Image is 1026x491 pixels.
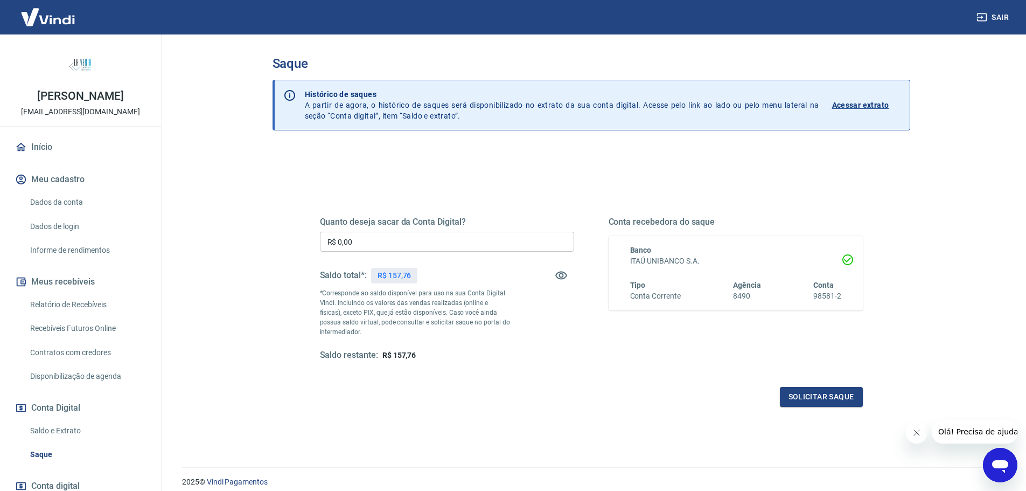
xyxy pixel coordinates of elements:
button: Solicitar saque [780,387,863,407]
button: Conta Digital [13,396,148,420]
h6: ITAÚ UNIBANCO S.A. [630,255,841,267]
span: R$ 157,76 [382,351,416,359]
a: Saque [26,444,148,466]
p: A partir de agora, o histórico de saques será disponibilizado no extrato da sua conta digital. Ac... [305,89,819,121]
a: Dados da conta [26,191,148,213]
iframe: Botão para abrir a janela de mensagens [983,448,1017,482]
h3: Saque [273,56,910,71]
p: Acessar extrato [832,100,889,110]
p: [PERSON_NAME] [37,91,123,102]
a: Relatório de Recebíveis [26,294,148,316]
a: Recebíveis Futuros Online [26,317,148,340]
h6: 98581-2 [813,291,841,302]
a: Informe de rendimentos [26,239,148,261]
p: *Corresponde ao saldo disponível para uso na sua Conta Digital Vindi. Incluindo os valores das ve... [320,288,511,337]
a: Contratos com credores [26,342,148,364]
p: Histórico de saques [305,89,819,100]
h6: 8490 [733,291,761,302]
h6: Conta Corrente [630,291,681,302]
h5: Quanto deseja sacar da Conta Digital? [320,217,574,227]
img: abd24a81-6271-4b31-a316-a04d4badab3b.jpeg [59,43,102,86]
button: Meu cadastro [13,168,148,191]
a: Saldo e Extrato [26,420,148,442]
a: Acessar extrato [832,89,901,121]
p: [EMAIL_ADDRESS][DOMAIN_NAME] [21,106,140,117]
h5: Saldo total*: [320,270,367,281]
h5: Saldo restante: [320,350,378,361]
a: Disponibilização de agenda [26,365,148,388]
span: Olá! Precisa de ajuda? [6,8,90,16]
span: Banco [630,246,652,254]
iframe: Fechar mensagem [906,422,927,444]
button: Sair [974,8,1013,27]
a: Início [13,135,148,159]
span: Tipo [630,281,646,289]
button: Meus recebíveis [13,270,148,294]
span: Conta [813,281,834,289]
a: Dados de login [26,216,148,238]
a: Vindi Pagamentos [207,478,268,486]
p: R$ 157,76 [378,270,411,281]
p: 2025 © [182,476,1000,488]
span: Agência [733,281,761,289]
img: Vindi [13,1,83,33]
h5: Conta recebedora do saque [609,217,863,227]
iframe: Mensagem da empresa [932,420,1017,444]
